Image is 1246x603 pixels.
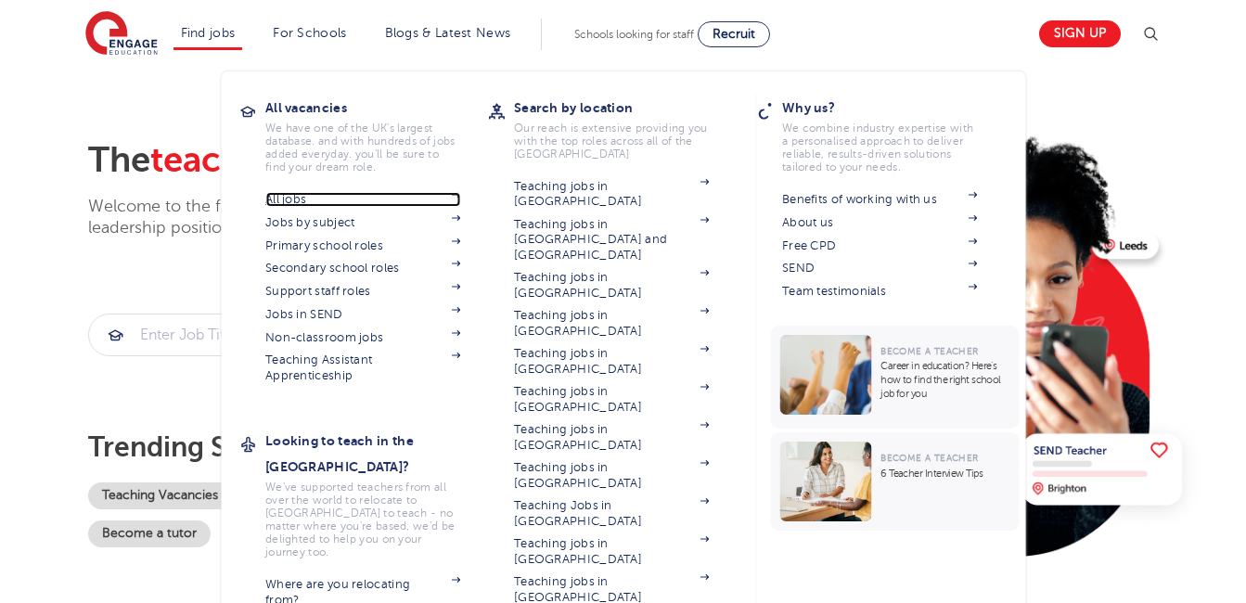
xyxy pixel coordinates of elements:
[880,346,978,356] span: Become a Teacher
[574,28,694,41] span: Schools looking for staff
[880,467,1009,481] p: 6 Teacher Interview Tips
[514,346,709,377] a: Teaching jobs in [GEOGRAPHIC_DATA]
[1039,20,1121,47] a: Sign up
[88,482,232,509] a: Teaching Vacancies
[88,139,837,182] h2: The that works for you
[514,217,709,263] a: Teaching jobs in [GEOGRAPHIC_DATA] and [GEOGRAPHIC_DATA]
[514,460,709,491] a: Teaching jobs in [GEOGRAPHIC_DATA]
[265,284,460,299] a: Support staff roles
[782,95,1005,121] h3: Why us?
[265,215,460,230] a: Jobs by subject
[782,238,977,253] a: Free CPD
[265,238,460,253] a: Primary school roles
[88,520,211,547] a: Become a tutor
[265,428,488,558] a: Looking to teach in the [GEOGRAPHIC_DATA]?We've supported teachers from all over the world to rel...
[880,359,1009,401] p: Career in education? Here’s how to find the right school job for you
[880,453,978,463] span: Become a Teacher
[514,95,737,160] a: Search by locationOur reach is extensive providing you with the top roles across all of the [GEOG...
[150,140,421,180] span: teaching agency
[88,196,700,239] p: Welcome to the fastest-growing database of teaching, SEND, support and leadership positions for t...
[713,27,755,41] span: Recruit
[265,428,488,480] h3: Looking to teach in the [GEOGRAPHIC_DATA]?
[514,179,709,210] a: Teaching jobs in [GEOGRAPHIC_DATA]
[265,261,460,276] a: Secondary school roles
[514,384,709,415] a: Teaching jobs in [GEOGRAPHIC_DATA]
[514,498,709,529] a: Teaching Jobs in [GEOGRAPHIC_DATA]
[265,330,460,345] a: Non-classroom jobs
[782,192,977,207] a: Benefits of working with us
[514,422,709,453] a: Teaching jobs in [GEOGRAPHIC_DATA]
[265,95,488,173] a: All vacanciesWe have one of the UK's largest database. and with hundreds of jobs added everyday. ...
[514,536,709,567] a: Teaching jobs in [GEOGRAPHIC_DATA]
[514,270,709,301] a: Teaching jobs in [GEOGRAPHIC_DATA]
[514,308,709,339] a: Teaching jobs in [GEOGRAPHIC_DATA]
[88,314,368,356] div: Submit
[782,95,1005,173] a: Why us?We combine industry expertise with a personalised approach to deliver reliable, results-dr...
[273,26,346,40] a: For Schools
[514,122,709,160] p: Our reach is extensive providing you with the top roles across all of the [GEOGRAPHIC_DATA]
[265,353,460,383] a: Teaching Assistant Apprenticeship
[770,432,1023,531] a: Become a Teacher6 Teacher Interview Tips
[782,215,977,230] a: About us
[88,430,837,464] p: Trending searches
[181,26,236,40] a: Find jobs
[265,481,460,558] p: We've supported teachers from all over the world to relocate to [GEOGRAPHIC_DATA] to teach - no m...
[265,192,460,207] a: All jobs
[85,11,158,58] img: Engage Education
[265,95,488,121] h3: All vacancies
[782,284,977,299] a: Team testimonials
[782,122,977,173] p: We combine industry expertise with a personalised approach to deliver reliable, results-driven so...
[698,21,770,47] a: Recruit
[514,95,737,121] h3: Search by location
[265,122,460,173] p: We have one of the UK's largest database. and with hundreds of jobs added everyday. you'll be sur...
[385,26,511,40] a: Blogs & Latest News
[265,307,460,322] a: Jobs in SEND
[770,326,1023,429] a: Become a TeacherCareer in education? Here’s how to find the right school job for you
[782,261,977,276] a: SEND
